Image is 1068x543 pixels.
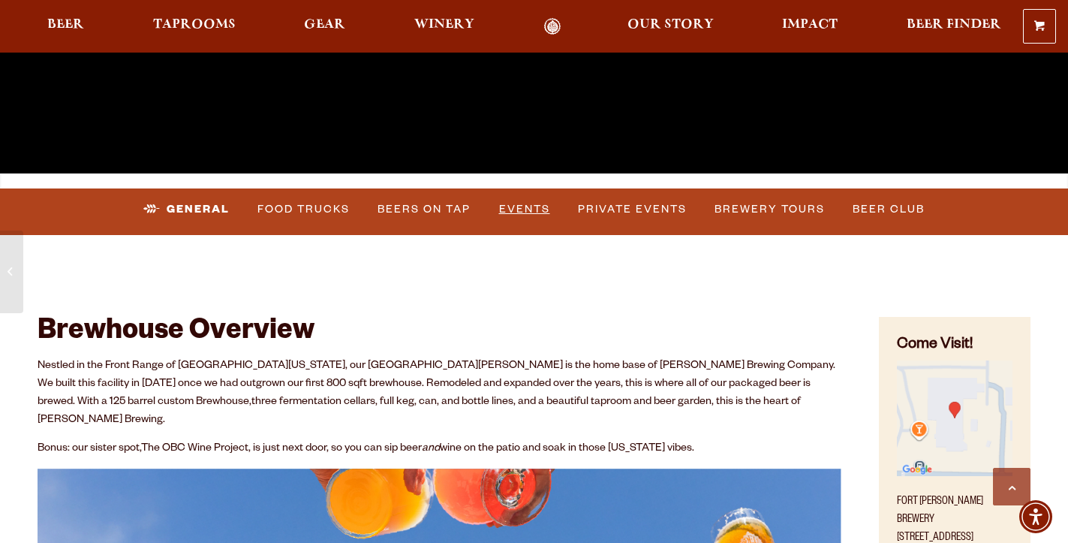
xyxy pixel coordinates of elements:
div: Accessibility Menu [1019,500,1052,533]
a: The OBC Wine Project [141,443,248,455]
a: Taprooms [143,18,245,35]
a: Gear [294,18,355,35]
a: Beer Finder [897,18,1011,35]
span: Beer Finder [907,19,1001,31]
a: Beer [38,18,94,35]
p: Nestled in the Front Range of [GEOGRAPHIC_DATA][US_STATE], our [GEOGRAPHIC_DATA][PERSON_NAME] is ... [38,357,841,430]
a: Events [493,192,556,227]
em: and [422,443,440,455]
a: Food Trucks [251,192,356,227]
a: Beers on Tap [372,192,477,227]
span: Taprooms [153,19,236,31]
a: Impact [772,18,847,35]
a: Our Story [618,18,724,35]
a: General [137,192,236,227]
h4: Come Visit! [897,335,1012,357]
img: Small thumbnail of location on map [897,360,1012,476]
span: Gear [304,19,345,31]
a: Odell Home [524,18,580,35]
span: Our Story [627,19,714,31]
span: Winery [414,19,474,31]
a: Brewery Tours [708,192,831,227]
a: Find on Google Maps (opens in a new window) [897,469,1012,481]
a: Private Events [572,192,693,227]
span: Impact [782,19,838,31]
span: Beer [47,19,84,31]
h2: Brewhouse Overview [38,317,841,350]
a: Beer Club [847,192,931,227]
p: Bonus: our sister spot, , is just next door, so you can sip beer wine on the patio and soak in th... [38,440,841,458]
a: Scroll to top [993,468,1030,505]
a: Winery [405,18,484,35]
span: three fermentation cellars, full keg, can, and bottle lines, and a beautiful taproom and beer gar... [38,397,801,427]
